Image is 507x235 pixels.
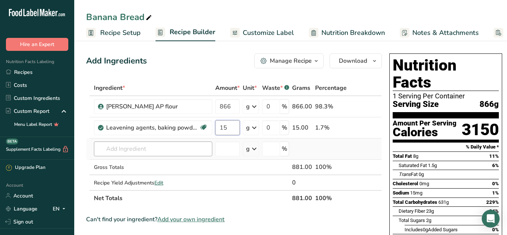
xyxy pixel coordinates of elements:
span: Total Fat [393,153,412,159]
div: Can't find your ingredient? [86,215,382,224]
div: Banana Bread [86,10,153,24]
span: 866g [480,100,499,109]
div: Gross Totals [94,163,212,171]
span: Fat [399,172,418,177]
span: 2g [426,218,431,223]
a: Customize Label [230,25,294,41]
div: Leavening agents, baking powder, low-sodium [106,123,199,132]
th: 100% [314,190,348,206]
input: Add Ingredient [94,141,212,156]
span: 0g [423,227,428,232]
div: 1 Serving Per Container [393,92,499,100]
span: Notes & Attachments [412,28,479,38]
div: Amount Per Serving [393,120,457,127]
a: Nutrition Breakdown [309,25,385,41]
div: 98.3% [315,102,347,111]
div: 1.7% [315,123,347,132]
button: Hire an Expert [6,38,68,51]
span: Grams [292,84,310,92]
div: 100% [315,163,347,172]
span: Unit [243,84,257,92]
span: 0% [492,181,499,186]
div: g [246,144,250,153]
a: Recipe Builder [156,24,215,42]
a: Language [6,202,37,215]
button: Download [330,53,382,68]
span: 15mg [410,190,422,196]
button: Manage Recipe [254,53,324,68]
div: Calories [393,127,457,138]
span: Edit [154,179,163,186]
span: 11% [489,153,499,159]
div: 0 [292,178,312,187]
a: Notes & Attachments [400,25,479,41]
span: 0g [419,172,424,177]
span: Percentage [315,84,347,92]
span: Serving Size [393,100,439,109]
h1: Nutrition Facts [393,57,499,91]
span: Recipe Builder [170,27,215,37]
span: 8g [413,153,418,159]
span: Includes Added Sugars [405,227,458,232]
div: 3150 [462,120,499,140]
span: 229% [486,199,499,205]
span: 84% [489,208,499,214]
div: g [246,123,250,132]
div: 866.00 [292,102,312,111]
span: Total Carbohydrates [393,199,437,205]
div: Custom Report [6,107,49,115]
span: 1.5g [428,163,437,168]
span: 6% [492,163,499,168]
div: Upgrade Plan [6,164,45,172]
a: Recipe Setup [86,25,141,41]
span: Add your own ingredient [157,215,225,224]
span: Recipe Setup [100,28,141,38]
span: Ingredient [94,84,125,92]
div: Recipe Yield Adjustments [94,179,212,187]
span: 0% [492,227,499,232]
div: Open Intercom Messenger [482,210,500,228]
span: 1% [492,190,499,196]
span: Saturated Fat [399,163,427,168]
span: Nutrition Breakdown [321,28,385,38]
span: Sodium [393,190,409,196]
div: [PERSON_NAME] AP flour [106,102,199,111]
div: 881.00 [292,163,312,172]
span: Customize Label [243,28,294,38]
th: 881.00 [291,190,314,206]
div: EN [53,204,68,213]
span: Amount [215,84,240,92]
span: Download [339,56,367,65]
i: Trans [399,172,411,177]
div: 15.00 [292,123,312,132]
div: Manage Recipe [270,56,312,65]
div: BETA [6,138,18,144]
div: g [246,102,250,111]
span: Dietary Fiber [399,208,425,214]
div: Add Ingredients [86,55,147,67]
div: Waste [262,84,289,92]
span: 0mg [419,181,429,186]
span: 631g [438,199,449,205]
section: % Daily Value * [393,143,499,151]
span: Total Sugars [399,218,425,223]
span: Cholesterol [393,181,418,186]
span: 23g [426,208,434,214]
th: Net Totals [92,190,291,206]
